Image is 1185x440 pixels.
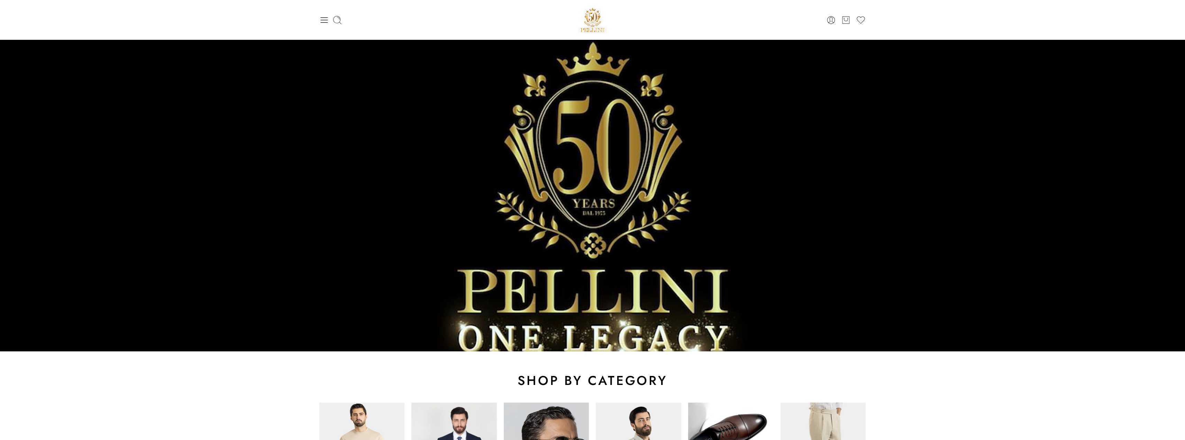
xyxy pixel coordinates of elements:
[826,15,836,25] a: Login / Register
[319,372,866,389] h2: shop by category
[578,5,608,35] a: Pellini -
[856,15,866,25] a: Wishlist
[841,15,851,25] a: Cart
[578,5,608,35] img: Pellini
